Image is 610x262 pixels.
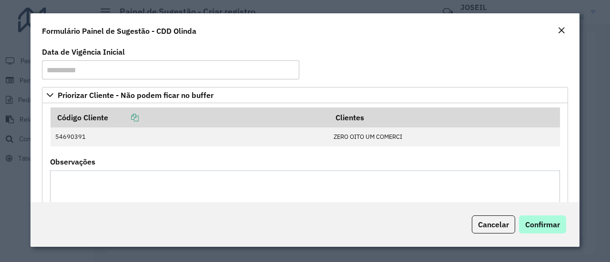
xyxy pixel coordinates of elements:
span: Confirmar [525,220,560,229]
th: Clientes [329,107,560,127]
td: 54690391 [51,127,329,146]
button: Close [555,25,568,37]
label: Data de Vigência Inicial [42,46,125,58]
h4: Formulário Painel de Sugestão - CDD Olinda [42,25,196,37]
span: Priorizar Cliente - Não podem ficar no buffer [58,91,213,99]
label: Observações [50,156,95,167]
td: ZERO OITO UM COMERCI [329,127,560,146]
button: Confirmar [519,215,566,233]
span: Cancelar [478,220,509,229]
em: Fechar [558,27,565,34]
th: Código Cliente [51,107,329,127]
a: Priorizar Cliente - Não podem ficar no buffer [42,87,568,103]
a: Copiar [108,113,139,122]
button: Cancelar [472,215,515,233]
